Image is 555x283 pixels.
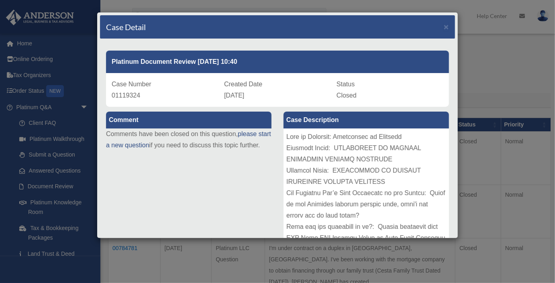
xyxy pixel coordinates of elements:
[224,92,244,99] span: [DATE]
[106,130,271,149] a: please start a new question
[112,81,151,88] span: Case Number
[224,81,262,88] span: Created Date
[284,128,449,249] div: Lore ip Dolorsit: Ametconsec ad Elitsedd Eiusmodt Incid: UTLABOREET DO MAGNAAL ENIMADMIN VENIAMQ ...
[112,92,140,99] span: 01119324
[106,128,271,151] p: Comments have been closed on this question, if you need to discuss this topic further.
[337,92,357,99] span: Closed
[284,112,449,128] label: Case Description
[106,51,449,73] div: Platinum Document Review [DATE] 10:40
[444,22,449,31] button: Close
[444,22,449,31] span: ×
[106,112,271,128] label: Comment
[337,81,355,88] span: Status
[106,21,146,33] h4: Case Detail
